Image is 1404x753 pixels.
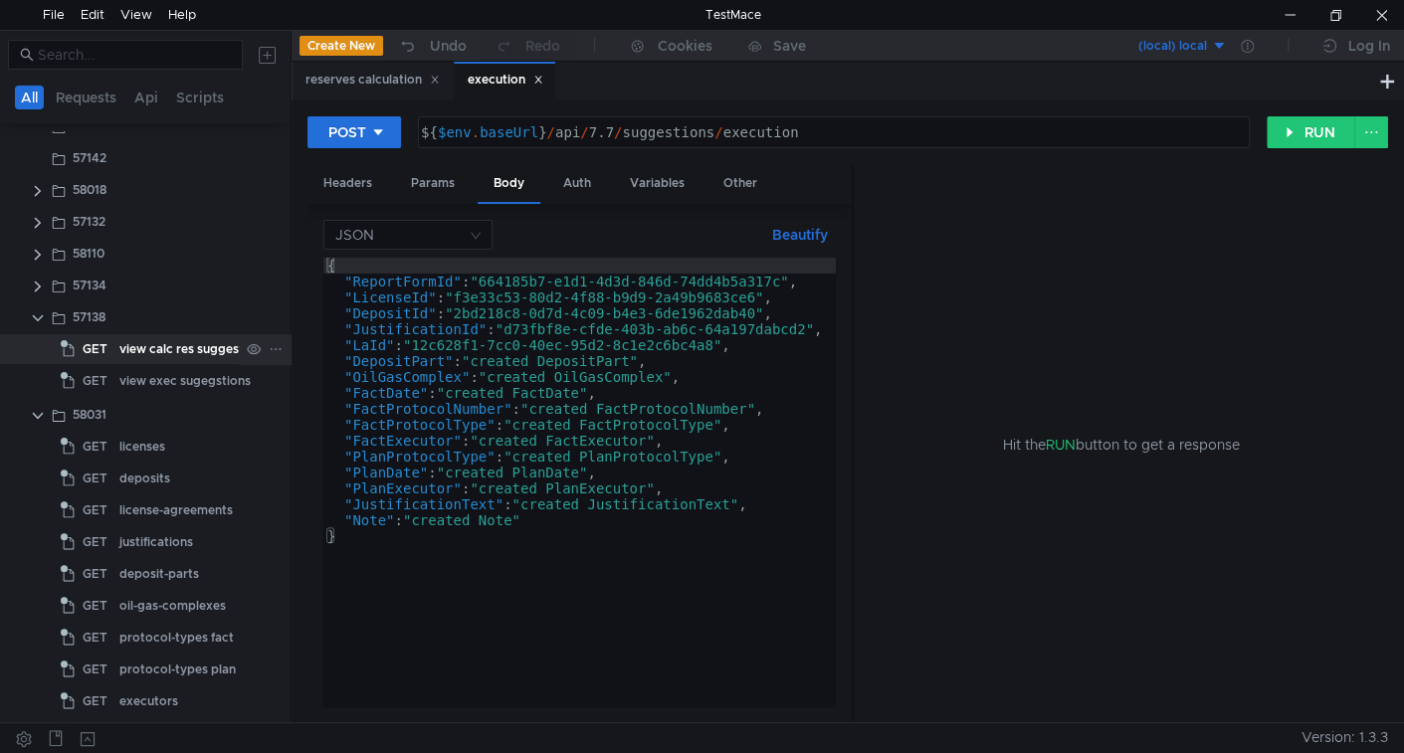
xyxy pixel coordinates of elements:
div: license-agreements [119,495,233,525]
div: licenses [119,432,165,462]
input: Search... [38,44,231,66]
span: GET [83,559,107,589]
span: POST [83,718,116,748]
button: RUN [1267,116,1355,148]
div: Other [707,165,773,202]
div: justifications [119,527,193,557]
button: POST [307,116,401,148]
span: GET [83,432,107,462]
div: Headers [307,165,388,202]
div: view exec sugegstions [119,366,251,396]
span: GET [83,591,107,621]
span: GET [83,464,107,493]
span: Version: 1.3.3 [1302,723,1388,752]
button: Redo [481,31,574,61]
div: reserves calculation [305,70,440,91]
div: 57134 [73,271,106,300]
span: GET [83,686,107,716]
div: Save [773,39,806,53]
span: GET [83,495,107,525]
div: deposit-parts [119,559,199,589]
div: 57138 [73,302,105,332]
div: protocol-types fact [119,623,234,653]
div: Body [478,165,540,204]
div: Auth [547,165,607,202]
div: POST [328,121,366,143]
div: view calc res suggestions [119,334,268,364]
button: Undo [383,31,481,61]
div: Cookies [658,34,712,58]
div: Undo [430,34,467,58]
div: oil-gas-complexes [119,591,226,621]
span: RUN [1045,436,1075,454]
div: 57132 [73,207,105,237]
span: GET [83,334,107,364]
div: Log In [1348,34,1390,58]
div: Params [395,165,471,202]
div: (local) local [1138,37,1207,56]
span: GET [83,623,107,653]
span: Hit the button to get a response [1002,434,1239,456]
span: GET [83,366,107,396]
div: execution [468,70,543,91]
button: Api [128,86,164,109]
button: Beautify [764,223,836,247]
div: 58031 [73,400,106,430]
button: All [15,86,44,109]
div: deposits [119,464,170,493]
button: Requests [50,86,122,109]
span: GET [83,655,107,684]
button: (local) local [1089,30,1227,62]
div: 58018 [73,175,106,205]
div: Variables [614,165,701,202]
button: Scripts [170,86,230,109]
span: GET [83,527,107,557]
div: executors [119,686,178,716]
div: protocol-types plan [119,655,236,684]
div: 58110 [73,239,104,269]
div: Redo [525,34,560,58]
div: reserves calculation [128,718,245,748]
div: 57142 [73,143,106,173]
button: Create New [300,36,383,56]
